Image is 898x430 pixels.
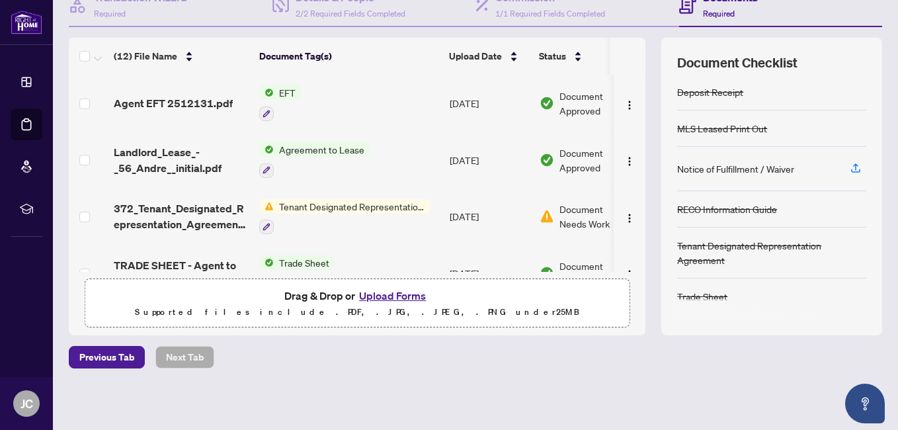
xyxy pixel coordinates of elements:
img: Status Icon [259,255,274,270]
button: Logo [619,150,640,171]
span: Drag & Drop orUpload FormsSupported files include .PDF, .JPG, .JPEG, .PNG under25MB [85,279,629,328]
button: Logo [619,263,640,284]
span: Tenant Designated Representation Agreement [274,199,430,214]
img: Status Icon [259,142,274,157]
span: Trade Sheet [274,255,335,270]
span: 372_Tenant_Designated_Representation_Agreement_-_PropTx-[PERSON_NAME].pdf [114,200,249,232]
button: Status IconTrade Sheet [259,255,335,291]
td: [DATE] [444,132,534,189]
span: EFT [274,85,301,100]
span: Agreement to Lease [274,142,370,157]
button: Previous Tab [69,346,145,368]
span: Document Approved [559,259,641,288]
img: Logo [624,269,635,280]
td: [DATE] [444,75,534,132]
div: Tenant Designated Representation Agreement [677,238,866,267]
td: [DATE] [444,189,534,245]
span: Previous Tab [79,347,134,368]
img: Document Status [540,209,554,224]
img: Status Icon [259,85,274,100]
button: Logo [619,93,640,114]
span: Document Approved [559,146,641,175]
span: 2/2 Required Fields Completed [296,9,405,19]
span: Required [703,9,735,19]
span: Required [94,9,126,19]
span: Drag & Drop or [284,287,430,304]
button: Open asap [845,384,885,423]
th: Document Tag(s) [254,38,444,75]
img: Document Status [540,153,554,167]
th: (12) File Name [108,38,254,75]
div: RECO Information Guide [677,202,777,216]
span: Document Approved [559,89,641,118]
span: Agent EFT 2512131.pdf [114,95,233,111]
button: Logo [619,206,640,227]
div: Notice of Fulfillment / Waiver [677,161,794,176]
span: Status [539,49,566,64]
img: Logo [624,156,635,167]
span: Document Needs Work [559,202,628,231]
span: TRADE SHEET - Agent to REVIEW - 56 [PERSON_NAME] St 1817.pdf [114,257,249,289]
span: JC [20,394,33,413]
img: Document Status [540,266,554,280]
img: Logo [624,213,635,224]
img: Document Status [540,96,554,110]
div: Trade Sheet [677,289,727,304]
td: [DATE] [444,245,534,302]
img: Status Icon [259,199,274,214]
th: Upload Date [444,38,534,75]
button: Status IconEFT [259,85,301,121]
span: Landlord_Lease_-_56_Andre__initial.pdf [114,144,249,176]
span: Upload Date [449,49,502,64]
img: logo [11,10,42,34]
button: Status IconTenant Designated Representation Agreement [259,199,430,235]
th: Status [534,38,646,75]
span: Document Checklist [677,54,797,72]
img: Logo [624,100,635,110]
button: Next Tab [155,346,214,368]
div: Deposit Receipt [677,85,743,99]
p: Supported files include .PDF, .JPG, .JPEG, .PNG under 25 MB [93,304,621,320]
div: MLS Leased Print Out [677,121,767,136]
span: (12) File Name [114,49,177,64]
button: Upload Forms [355,287,430,304]
button: Status IconAgreement to Lease [259,142,370,178]
span: 1/1 Required Fields Completed [495,9,605,19]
